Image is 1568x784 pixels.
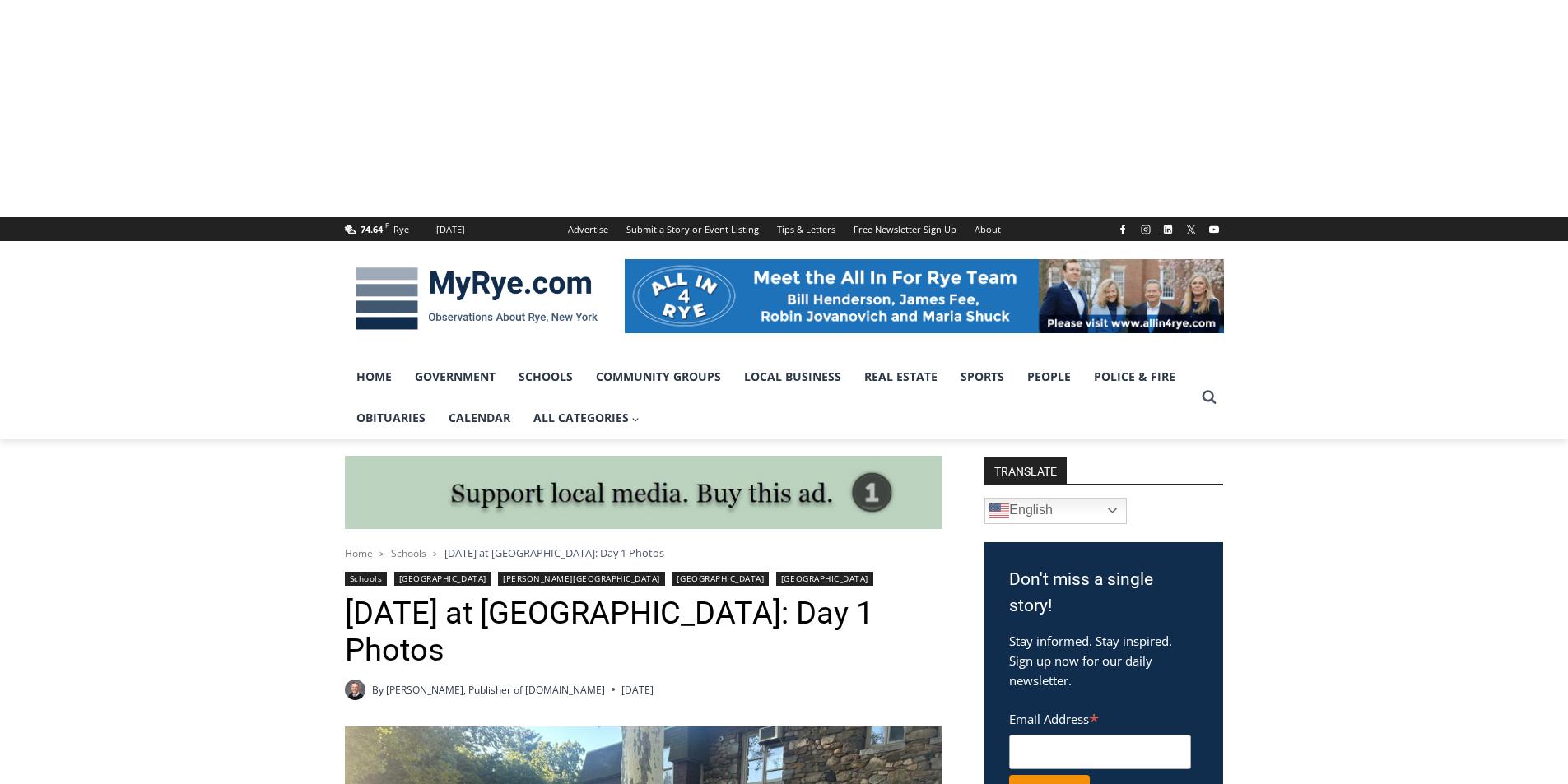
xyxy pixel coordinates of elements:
nav: Secondary Navigation [559,217,1010,241]
div: [DATE] [436,222,465,237]
nav: Primary Navigation [345,356,1194,439]
img: en [989,501,1009,521]
a: Obituaries [345,397,437,438]
a: Home [345,546,373,560]
span: > [379,548,384,559]
a: [GEOGRAPHIC_DATA] [776,572,873,586]
strong: TRANSLATE [984,457,1067,484]
nav: Breadcrumbs [345,545,942,561]
a: Sports [949,356,1016,397]
a: Local Business [733,356,853,397]
a: Free Newsletter Sign Up [844,217,965,241]
a: Linkedin [1158,220,1178,239]
button: View Search Form [1194,383,1224,412]
a: X [1181,220,1201,239]
span: By [372,682,384,698]
a: Real Estate [853,356,949,397]
div: Rye [393,222,409,237]
a: People [1016,356,1082,397]
a: Schools [507,356,584,397]
a: Police & Fire [1082,356,1187,397]
p: Stay informed. Stay inspired. Sign up now for our daily newsletter. [1009,631,1198,690]
a: Calendar [437,397,522,438]
h3: Don't miss a single story! [1009,567,1198,619]
span: 74.64 [361,223,383,235]
span: [DATE] at [GEOGRAPHIC_DATA]: Day 1 Photos [444,545,664,560]
a: Instagram [1136,220,1156,239]
a: Community Groups [584,356,733,397]
a: Advertise [559,217,617,241]
span: All Categories [533,409,640,427]
a: [GEOGRAPHIC_DATA] [672,572,769,586]
span: F [385,220,389,230]
a: Home [345,356,403,397]
time: [DATE] [621,682,654,698]
a: Tips & Letters [768,217,844,241]
a: About [965,217,1010,241]
a: Schools [345,572,388,586]
a: [PERSON_NAME][GEOGRAPHIC_DATA] [498,572,665,586]
a: YouTube [1204,220,1224,239]
a: Submit a Story or Event Listing [617,217,768,241]
label: Email Address [1009,703,1191,732]
a: All Categories [522,397,652,438]
span: > [433,548,438,559]
a: [GEOGRAPHIC_DATA] [394,572,491,586]
a: Government [403,356,507,397]
a: Author image [345,680,365,700]
img: All in for Rye [625,259,1224,333]
a: Facebook [1113,220,1133,239]
img: support local media, buy this ad [345,456,942,530]
img: MyRye.com [345,256,608,341]
a: Schools [391,546,426,560]
a: English [984,498,1127,524]
a: [PERSON_NAME], Publisher of [DOMAIN_NAME] [386,683,605,697]
h1: [DATE] at [GEOGRAPHIC_DATA]: Day 1 Photos [345,595,942,670]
